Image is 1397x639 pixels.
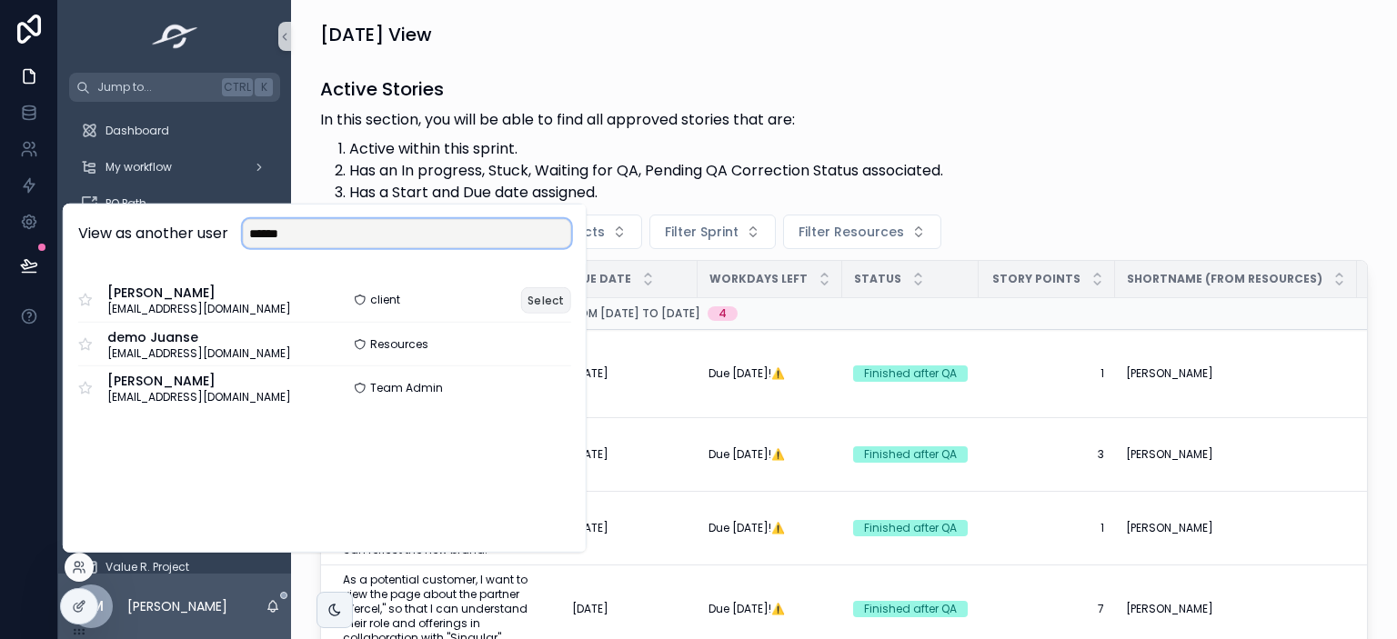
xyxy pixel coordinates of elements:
span: [PERSON_NAME] [1126,521,1213,535]
span: Due [DATE]!⚠️ [709,366,785,381]
span: K [256,80,271,95]
span: Team Admin [370,380,443,394]
div: Finished after QA [864,601,957,617]
span: [PERSON_NAME] [1126,447,1213,462]
a: Due [DATE]!⚠️ [709,521,831,535]
p: [PERSON_NAME] [127,597,227,615]
a: Due [DATE]!⚠️ [709,366,831,381]
span: [PERSON_NAME] [107,284,291,302]
h1: Active Stories [320,76,943,102]
a: [DATE] [572,366,687,381]
a: 3 [990,447,1104,462]
img: App logo [146,22,204,51]
span: [DATE] [572,521,608,535]
a: 1 [990,521,1104,535]
span: [EMAIL_ADDRESS][DOMAIN_NAME] [107,345,291,360]
span: Dashboard [106,124,169,138]
a: [PERSON_NAME] [1126,521,1346,535]
a: Finished after QA [853,520,968,536]
span: PO Path [106,196,146,211]
span: [PERSON_NAME] [1126,602,1213,616]
span: demo Juanse [107,327,291,345]
a: [PERSON_NAME] [1126,366,1346,381]
a: [DATE] [572,521,687,535]
span: Story Points [992,272,1080,286]
div: Finished after QA [864,365,957,382]
a: Value R. Project [69,551,280,584]
div: 4 [719,306,727,321]
button: Select [521,286,571,313]
div: Finished after QA [864,446,957,463]
h2: View as another user [78,223,228,245]
span: [PERSON_NAME] [107,371,291,389]
span: Shortname (from Resources) [1127,272,1322,286]
a: Due [DATE]!⚠️ [709,602,831,616]
a: Due [DATE]!⚠️ [709,447,831,462]
span: [PERSON_NAME] [1126,366,1213,381]
a: My workflow [69,151,280,184]
a: PO Path [69,187,280,220]
a: Finished after QA [853,601,968,617]
span: Filter Resources [799,223,904,241]
span: Status [854,272,901,286]
span: Resources [370,336,428,351]
span: Value R. Project [106,560,189,574]
span: [DATE] [572,366,608,381]
span: Jump to... [97,80,215,95]
li: Active within this sprint. [349,138,943,160]
span: [EMAIL_ADDRESS][DOMAIN_NAME] [107,389,291,404]
span: Ctrl [222,78,253,96]
a: Dashboard [69,115,280,147]
li: Has a Start and Due date assigned. [349,182,943,204]
span: client [370,293,400,307]
li: Has an In progress, Stuck, Waiting for QA, Pending QA Correction Status associated. [349,160,943,182]
a: [PERSON_NAME] [1126,447,1346,462]
a: Finished after QA [853,446,968,463]
div: scrollable content [58,102,291,574]
span: [DATE] [572,602,608,616]
p: In this section, you will be able to find all approved stories that are: [320,109,943,131]
span: Due [DATE]!⚠️ [709,447,785,462]
span: Filter Sprint [665,223,739,241]
span: [EMAIL_ADDRESS][DOMAIN_NAME] [107,302,291,316]
a: [DATE] [572,602,687,616]
button: Jump to...CtrlK [69,73,280,102]
a: Finished after QA [853,365,968,382]
h1: [DATE] View [320,22,432,47]
span: [DATE] [572,447,608,462]
span: Due [DATE]!⚠️ [709,521,785,535]
span: Due [DATE]!⚠️ [709,602,785,616]
span: Due Date [573,272,631,286]
span: My workflow [106,160,172,175]
a: 1 [990,366,1104,381]
a: 7 [990,602,1104,616]
button: Select Button [649,215,776,249]
div: Finished after QA [864,520,957,536]
a: [PERSON_NAME] [1126,602,1346,616]
span: Workdays Left [709,272,808,286]
button: Select Button [783,215,941,249]
a: [DATE] [572,447,687,462]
